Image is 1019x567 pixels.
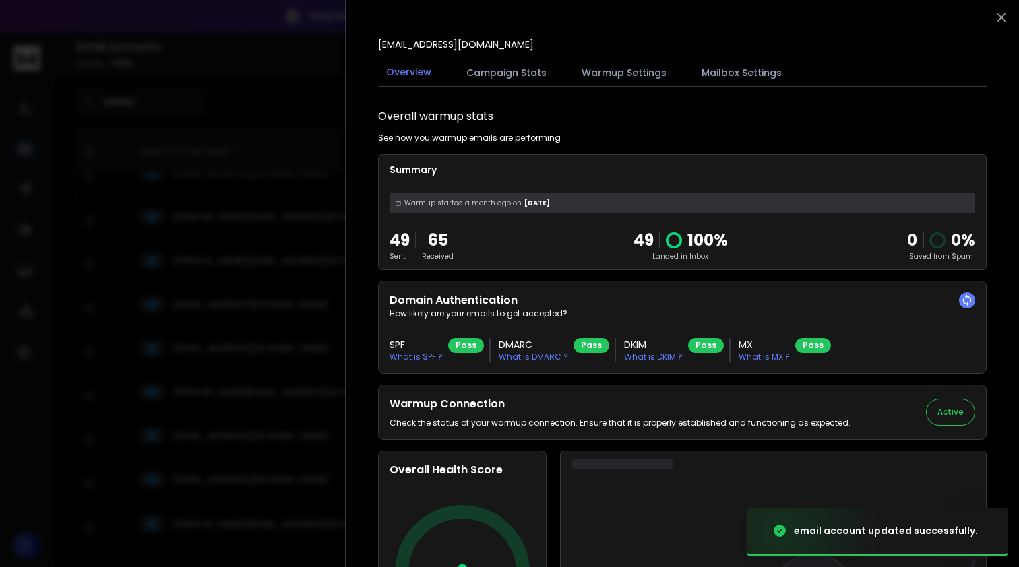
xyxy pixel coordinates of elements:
[390,396,851,412] h2: Warmup Connection
[574,58,675,88] button: Warmup Settings
[448,338,484,353] div: Pass
[634,251,728,261] p: Landed in Inbox
[378,133,561,143] p: See how you warmup emails are performing
[951,230,975,251] p: 0 %
[574,338,609,353] div: Pass
[624,352,683,362] p: What is DKIM ?
[687,230,728,251] p: 100 %
[378,57,439,88] button: Overview
[390,292,975,308] h2: Domain Authentication
[693,58,790,88] button: Mailbox Settings
[390,193,975,213] div: [DATE]
[907,251,975,261] p: Saved from Spam
[499,352,568,362] p: What is DMARC ?
[404,198,522,208] span: Warmup started a month ago on
[390,462,535,478] h2: Overall Health Score
[688,338,724,353] div: Pass
[390,251,410,261] p: Sent
[739,352,790,362] p: What is MX ?
[624,338,683,352] h3: DKIM
[390,352,443,362] p: What is SPF ?
[739,338,790,352] h3: MX
[390,230,410,251] p: 49
[378,108,493,125] h1: Overall warmup stats
[390,418,851,428] p: Check the status of your warmup connection. Ensure that it is properly established and functionin...
[926,399,975,426] button: Active
[634,230,654,251] p: 49
[390,338,443,352] h3: SPF
[378,38,534,51] p: [EMAIL_ADDRESS][DOMAIN_NAME]
[458,58,555,88] button: Campaign Stats
[422,251,454,261] p: Received
[499,338,568,352] h3: DMARC
[390,163,975,176] p: Summary
[422,230,454,251] p: 65
[907,229,917,251] strong: 0
[390,308,975,319] p: How likely are your emails to get accepted?
[795,338,831,353] div: Pass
